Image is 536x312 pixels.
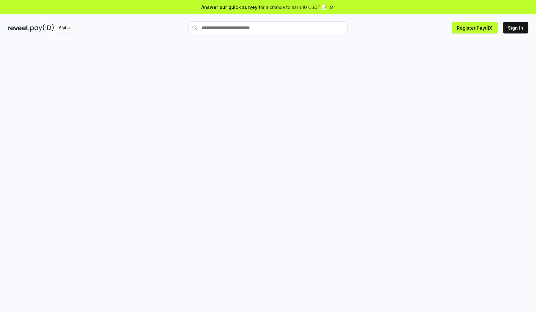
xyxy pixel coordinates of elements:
[8,24,29,32] img: reveel_dark
[30,24,54,32] img: pay_id
[259,4,327,11] span: for a chance to earn 10 USDT 📝
[55,24,73,32] div: Alpha
[503,22,528,33] button: Sign In
[452,22,498,33] button: Register Pay(ID)
[201,4,257,11] span: Answer our quick survey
